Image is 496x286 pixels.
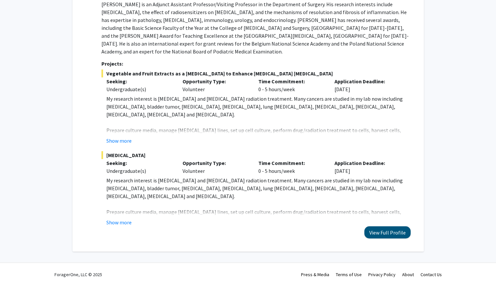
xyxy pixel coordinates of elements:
span: My research interest is [MEDICAL_DATA] and [MEDICAL_DATA] radiation treatment. Many cancers are s... [106,177,403,199]
div: Undergraduate(s) [106,85,173,93]
span: My research interest is [MEDICAL_DATA] and [MEDICAL_DATA] radiation treatment. Many cancers are s... [106,95,403,118]
div: Volunteer [178,77,254,93]
div: Volunteer [178,159,254,175]
span: Vegetable and Fruit Extracts as a [MEDICAL_DATA] to Enhance [MEDICAL_DATA] [MEDICAL_DATA] [101,70,410,77]
p: Seeking: [106,159,173,167]
p: Application Deadline: [334,159,401,167]
div: [DATE] [330,77,406,93]
div: 0 - 5 hours/week [253,77,330,93]
button: View Full Profile [364,226,411,238]
strong: Projects: [101,60,123,67]
span: Prepare culture media, manage [MEDICAL_DATA] lines, set up cell culture, perform drug/radiation t... [106,209,401,223]
div: Undergraduate(s) [106,167,173,175]
a: Press & Media [301,272,329,277]
span: [MEDICAL_DATA] [101,151,410,159]
iframe: Chat [5,256,28,281]
p: Opportunity Type: [183,77,249,85]
a: Terms of Use [336,272,362,277]
button: Show more [106,218,132,226]
p: Time Commitment: [258,77,325,85]
p: Time Commitment: [258,159,325,167]
span: Prepare culture media, manage [MEDICAL_DATA] lines, set up cell culture, perform drug/radiation t... [106,127,401,141]
p: Opportunity Type: [183,159,249,167]
a: Contact Us [421,272,442,277]
p: [PERSON_NAME] is an Adjunct Assistant Professor/Visiting Professor in the Department of Surgery. ... [101,0,410,55]
p: Seeking: [106,77,173,85]
a: About [402,272,414,277]
a: Privacy Policy [368,272,396,277]
button: Show more [106,137,132,145]
div: ForagerOne, LLC © 2025 [54,263,102,286]
div: 0 - 5 hours/week [253,159,330,175]
div: [DATE] [330,159,406,175]
p: Application Deadline: [334,77,401,85]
